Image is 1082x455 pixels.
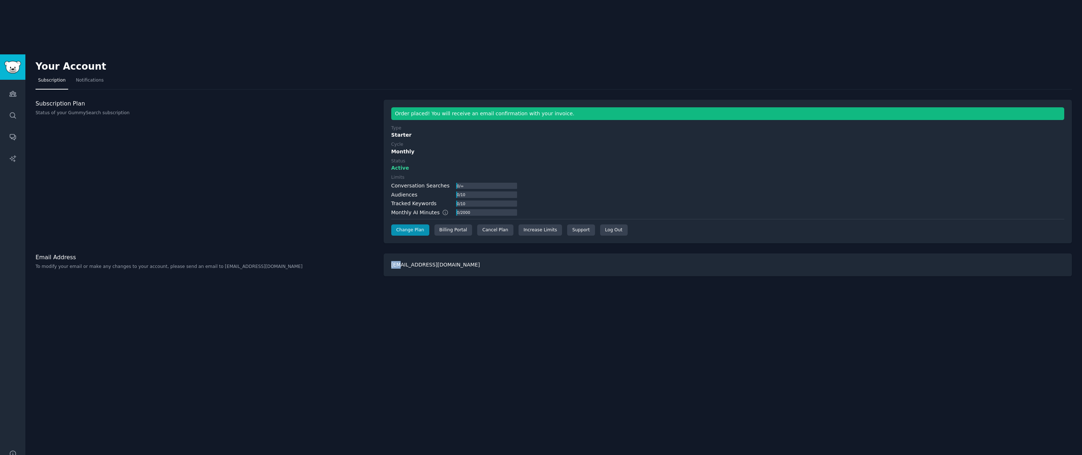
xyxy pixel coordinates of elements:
div: [EMAIL_ADDRESS][DOMAIN_NAME] [384,253,1072,276]
a: Support [567,224,595,236]
div: Conversation Searches [391,182,450,190]
div: 0 / ∞ [456,183,464,189]
div: Monthly AI Minutes [391,209,456,216]
h3: Email Address [36,253,376,261]
p: To modify your email or make any changes to your account, please send an email to [EMAIL_ADDRESS]... [36,264,376,270]
div: Audiences [391,191,417,199]
span: Subscription [38,77,66,84]
span: Notifications [76,77,104,84]
div: Order placed! You will receive an email confirmation with your invoice. [391,107,1064,120]
p: Status of your GummySearch subscription [36,110,376,116]
div: Tracked Keywords [391,200,437,207]
div: Type [391,125,401,132]
div: Monthly [391,148,1064,156]
div: Billing Portal [434,224,472,236]
div: Cancel Plan [477,224,513,236]
div: 0 / 2000 [456,209,471,216]
div: 0 / 10 [456,191,466,198]
img: GummySearch logo [4,61,21,74]
span: Active [391,164,409,172]
div: Starter [391,131,1064,139]
a: Increase Limits [519,224,562,236]
a: Change Plan [391,224,429,236]
h3: Subscription Plan [36,100,376,107]
div: Status [391,158,405,165]
div: 0 / 10 [456,200,466,207]
a: Subscription [36,75,68,90]
div: Cycle [391,141,403,148]
div: Log Out [600,224,628,236]
a: Notifications [73,75,106,90]
div: Limits [391,174,405,181]
h2: Your Account [36,61,106,73]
